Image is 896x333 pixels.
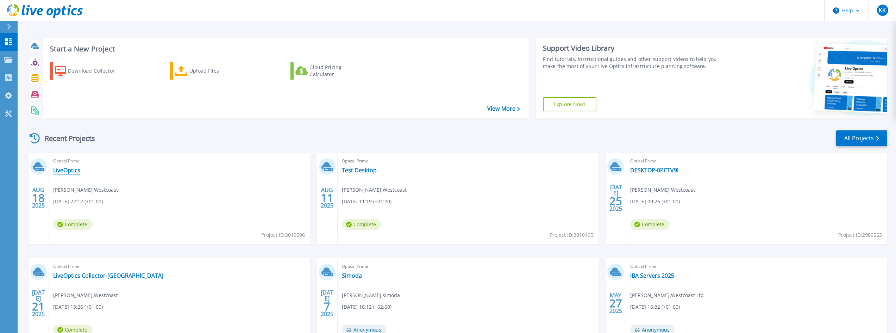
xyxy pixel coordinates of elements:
[170,62,249,80] a: Upload Files
[630,263,883,270] span: Optical Prime
[320,290,334,316] div: [DATE] 2025
[261,231,305,239] span: Project ID: 3019596
[290,62,369,80] a: Cloud Pricing Calculator
[838,231,882,239] span: Project ID: 2989563
[630,303,680,311] span: [DATE] 15:32 (+01:00)
[630,272,674,279] a: IBA Servers 2025
[32,290,45,316] div: [DATE] 2025
[342,198,391,205] span: [DATE] 11:19 (+01:00)
[550,231,593,239] span: Project ID: 3010495
[543,97,596,111] a: Explore Now!
[609,185,622,211] div: [DATE] 2025
[342,186,407,194] span: [PERSON_NAME] , Westcoast
[630,198,680,205] span: [DATE] 09:26 (+01:00)
[836,130,887,146] a: All Projects
[630,291,704,299] span: [PERSON_NAME] , Westcoast Ltd
[53,157,306,165] span: Optical Prime
[630,186,695,194] span: [PERSON_NAME] , Westcoast
[342,157,595,165] span: Optical Prime
[68,64,124,78] div: Download Collector
[609,290,622,316] div: MAY 2025
[342,219,381,230] span: Complete
[53,198,103,205] span: [DATE] 22:12 (+01:00)
[630,167,678,174] a: DESKTOP-0PCTV9I
[342,291,400,299] span: [PERSON_NAME] , simoda
[879,7,886,13] span: KK
[32,303,45,309] span: 21
[50,62,129,80] a: Download Collector
[50,45,520,53] h3: Start a New Project
[32,195,45,201] span: 18
[543,56,725,70] div: Find tutorials, instructional guides and other support videos to help you make the most of your L...
[543,44,725,53] div: Support Video Library
[609,300,622,306] span: 27
[342,263,595,270] span: Optical Prime
[321,195,333,201] span: 11
[609,198,622,204] span: 25
[53,291,118,299] span: [PERSON_NAME] , Westcoast
[53,303,103,311] span: [DATE] 13:26 (+01:00)
[342,167,377,174] a: Test Desktop
[27,130,105,147] div: Recent Projects
[342,303,391,311] span: [DATE] 18:12 (+02:00)
[53,272,163,279] a: LiveOptics Collector-[GEOGRAPHIC_DATA]
[53,167,80,174] a: LiveOptics
[342,272,362,279] a: Simoda
[630,219,670,230] span: Complete
[189,64,246,78] div: Upload Files
[630,157,883,165] span: Optical Prime
[53,219,93,230] span: Complete
[53,263,306,270] span: Optical Prime
[320,185,334,211] div: AUG 2025
[53,186,118,194] span: [PERSON_NAME] , Westcoast
[309,64,366,78] div: Cloud Pricing Calculator
[32,185,45,211] div: AUG 2025
[324,303,330,309] span: 7
[487,105,520,112] a: View More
